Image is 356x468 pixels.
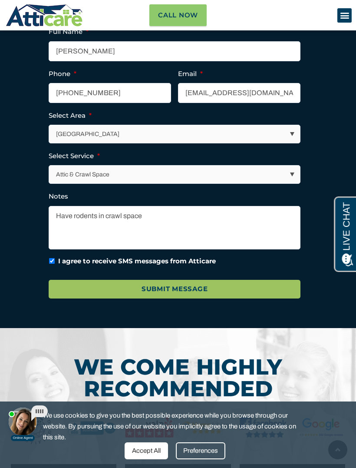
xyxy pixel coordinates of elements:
div: Accept All [125,442,168,459]
div: Preferences [176,442,225,459]
a: Call Now [149,4,207,26]
label: Email [178,70,203,78]
iframe: Chat Invitation [4,398,48,442]
div: Menu Toggle [337,8,352,23]
h3: WE COME HIGHLY RECOMMENDED [7,356,349,400]
label: Notes [49,192,68,201]
label: Select Area [49,111,92,120]
label: Full Name [49,27,89,36]
span: Call Now [158,9,198,22]
input: Submit Message [49,280,300,299]
label: I agree to receive SMS messages from Atticare [58,256,216,266]
label: Select Service [49,152,100,160]
span: Opens a chat window [21,7,70,18]
span: We use cookies to give you the best possible experience while you browse through our website. By ... [43,410,307,442]
label: Phone [49,70,76,78]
